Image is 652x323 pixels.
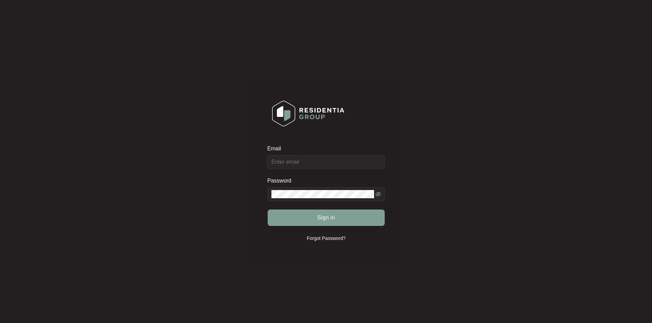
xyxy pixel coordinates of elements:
[267,155,385,169] input: Email
[307,235,346,242] p: Forgot Password?
[267,177,296,184] label: Password
[375,191,381,197] span: eye-invisible
[267,145,286,152] label: Email
[271,190,374,198] input: Password
[268,210,385,226] button: Sign in
[268,96,349,131] img: Login Logo
[317,214,335,222] span: Sign in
